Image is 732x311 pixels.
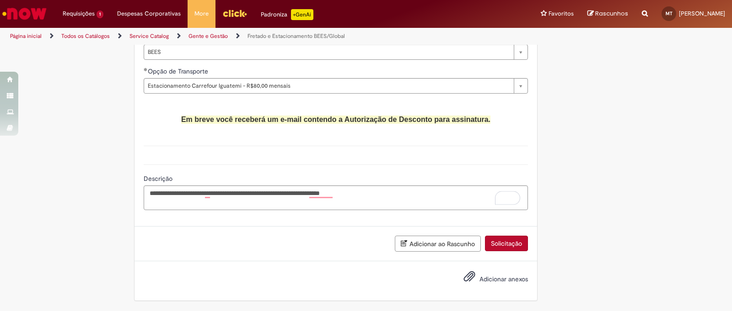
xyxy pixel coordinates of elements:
[679,10,725,17] span: [PERSON_NAME]
[7,28,481,45] ul: Trilhas de página
[666,11,673,16] span: MT
[144,174,174,183] span: Descrição
[291,9,313,20] p: +GenAi
[479,275,528,283] span: Adicionar anexos
[595,9,628,18] span: Rascunhos
[117,9,181,18] span: Despesas Corporativas
[97,11,103,18] span: 1
[461,268,478,289] button: Adicionar anexos
[1,5,48,23] img: ServiceNow
[248,32,345,40] a: Fretado e Estacionamento BEES/Global
[395,236,481,252] button: Adicionar ao Rascunho
[549,9,574,18] span: Favoritos
[587,10,628,18] a: Rascunhos
[188,32,228,40] a: Gente e Gestão
[485,236,528,251] button: Solicitação
[194,9,209,18] span: More
[129,32,169,40] a: Service Catalog
[148,79,509,93] span: Estacionamento Carrefour Iguatemi - R$80,00 mensais
[148,67,210,75] span: Opção de Transporte
[61,32,110,40] a: Todos os Catálogos
[144,68,148,71] span: Obrigatório Preenchido
[10,32,42,40] a: Página inicial
[261,9,313,20] div: Padroniza
[181,116,490,123] span: Em breve você receberá um e-mail contendo a Autorização de Desconto para assinatura.
[148,45,509,59] span: BEES
[144,185,528,210] textarea: To enrich screen reader interactions, please activate Accessibility in Grammarly extension settings
[63,9,95,18] span: Requisições
[222,6,247,20] img: click_logo_yellow_360x200.png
